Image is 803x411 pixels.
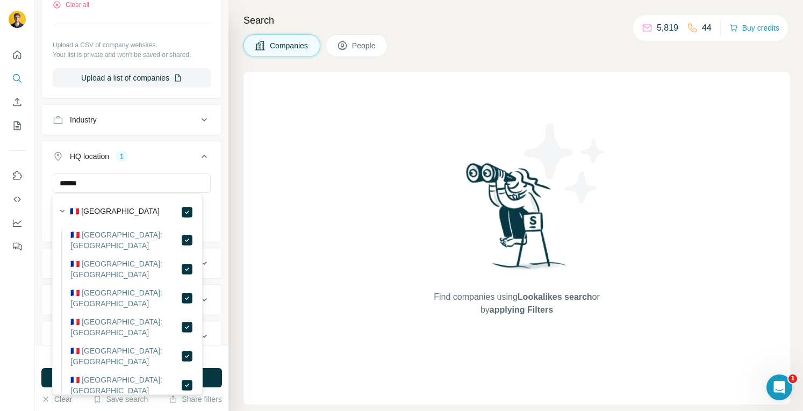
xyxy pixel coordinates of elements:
[53,50,211,60] p: Your list is private and won't be saved or shared.
[116,152,128,161] div: 1
[70,287,180,309] label: 🇫🇷 [GEOGRAPHIC_DATA]: [GEOGRAPHIC_DATA]
[53,40,211,50] p: Upload a CSV of company websites.
[70,151,109,162] div: HQ location
[70,229,180,251] label: 🇫🇷 [GEOGRAPHIC_DATA]: [GEOGRAPHIC_DATA]
[9,166,26,185] button: Use Surfe on LinkedIn
[42,107,221,133] button: Industry
[490,305,553,314] span: applying Filters
[518,292,592,301] span: Lookalikes search
[42,323,221,349] button: Technologies
[9,11,26,28] img: Avatar
[70,258,180,280] label: 🇫🇷 [GEOGRAPHIC_DATA]: [GEOGRAPHIC_DATA]
[70,316,180,338] label: 🇫🇷 [GEOGRAPHIC_DATA]: [GEOGRAPHIC_DATA]
[702,21,712,34] p: 44
[70,206,160,219] label: 🇫🇷 [GEOGRAPHIC_DATA]
[70,114,97,125] div: Industry
[42,287,221,313] button: Employees (size)
[788,374,797,383] span: 1
[70,374,180,396] label: 🇫🇷 [GEOGRAPHIC_DATA]: [GEOGRAPHIC_DATA]
[766,374,792,400] iframe: Intercom live chat
[41,394,72,405] button: Clear
[431,291,603,316] span: Find companies using or by
[53,68,211,88] button: Upload a list of companies
[9,213,26,233] button: Dashboard
[657,21,678,34] p: 5,819
[9,92,26,112] button: Enrich CSV
[9,116,26,135] button: My lists
[9,190,26,209] button: Use Surfe API
[352,40,377,51] span: People
[9,45,26,64] button: Quick start
[41,368,222,387] button: Run search
[517,115,614,212] img: Surfe Illustration - Stars
[169,394,222,405] button: Share filters
[270,40,309,51] span: Companies
[9,69,26,88] button: Search
[70,345,180,367] label: 🇫🇷 [GEOGRAPHIC_DATA]: [GEOGRAPHIC_DATA]
[729,20,779,35] button: Buy credits
[243,13,790,28] h4: Search
[42,250,221,276] button: Annual revenue ($)
[9,237,26,256] button: Feedback
[93,394,148,405] button: Save search
[42,143,221,174] button: HQ location1
[461,160,573,280] img: Surfe Illustration - Woman searching with binoculars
